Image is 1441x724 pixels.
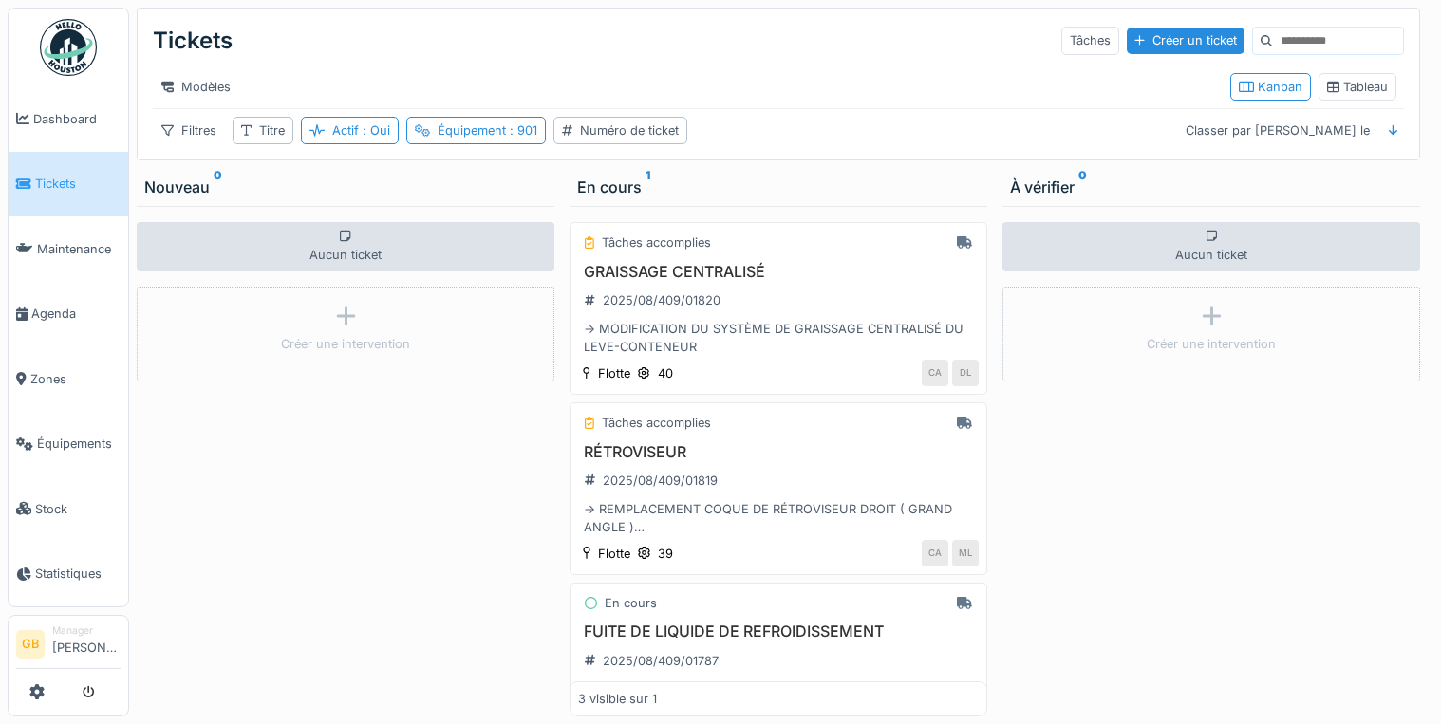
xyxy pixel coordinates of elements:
[16,623,121,669] a: GB Manager[PERSON_NAME]
[35,175,121,193] span: Tickets
[1177,117,1378,144] div: Classer par [PERSON_NAME] le
[578,622,979,640] h3: FUITE DE LIQUIDE DE REFROIDISSEMENT
[9,152,128,217] a: Tickets
[646,176,650,198] sup: 1
[37,435,121,453] span: Équipements
[1239,78,1302,96] div: Kanban
[16,630,45,659] li: GB
[37,240,121,258] span: Maintenance
[578,320,979,356] div: -> MODIFICATION DU SYSTÈME DE GRAISSAGE CENTRALISÉ DU LEVE-CONTENEUR
[577,176,980,198] div: En cours
[33,110,121,128] span: Dashboard
[922,540,948,566] div: CA
[952,360,979,386] div: DL
[31,305,121,323] span: Agenda
[605,594,657,612] div: En cours
[9,282,128,347] a: Agenda
[52,623,121,664] li: [PERSON_NAME]
[922,360,948,386] div: CA
[952,540,979,566] div: ML
[214,176,222,198] sup: 0
[598,545,630,563] div: Flotte
[578,680,979,716] div: -> FUITE SUR UNE DURITE ET 3 AUTRES SONT A CHANGER CAR ELLES SONT EN MAUVAIS ÉTAT
[603,472,718,490] div: 2025/08/409/01819
[578,443,979,461] h3: RÉTROVISEUR
[658,364,673,382] div: 40
[144,176,547,198] div: Nouveau
[153,73,239,101] div: Modèles
[1010,176,1413,198] div: À vérifier
[359,123,390,138] span: : Oui
[30,370,121,388] span: Zones
[137,222,554,271] div: Aucun ticket
[9,412,128,477] a: Équipements
[153,117,225,144] div: Filtres
[9,476,128,542] a: Stock
[52,623,121,638] div: Manager
[598,364,630,382] div: Flotte
[658,545,673,563] div: 39
[578,500,979,536] div: -> REMPLACEMENT COQUE DE RÉTROVISEUR DROIT ( GRAND ANGLE ) -> REMPLACEMENT FEU GABARIT ARD AVEC S...
[603,652,719,670] div: 2025/08/409/01787
[578,690,657,708] div: 3 visible sur 1
[602,414,711,432] div: Tâches accomplies
[1147,335,1276,353] div: Créer une intervention
[9,86,128,152] a: Dashboard
[1327,78,1388,96] div: Tableau
[578,263,979,281] h3: GRAISSAGE CENTRALISÉ
[153,16,233,65] div: Tickets
[438,121,537,139] div: Équipement
[1078,176,1087,198] sup: 0
[1127,28,1244,53] div: Créer un ticket
[580,121,679,139] div: Numéro de ticket
[259,121,285,139] div: Titre
[603,291,720,309] div: 2025/08/409/01820
[602,233,711,251] div: Tâches accomplies
[332,121,390,139] div: Actif
[1061,27,1119,54] div: Tâches
[281,335,410,353] div: Créer une intervention
[9,542,128,607] a: Statistiques
[1002,222,1420,271] div: Aucun ticket
[40,19,97,76] img: Badge_color-CXgf-gQk.svg
[9,216,128,282] a: Maintenance
[35,565,121,583] span: Statistiques
[35,500,121,518] span: Stock
[506,123,537,138] span: : 901
[9,346,128,412] a: Zones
